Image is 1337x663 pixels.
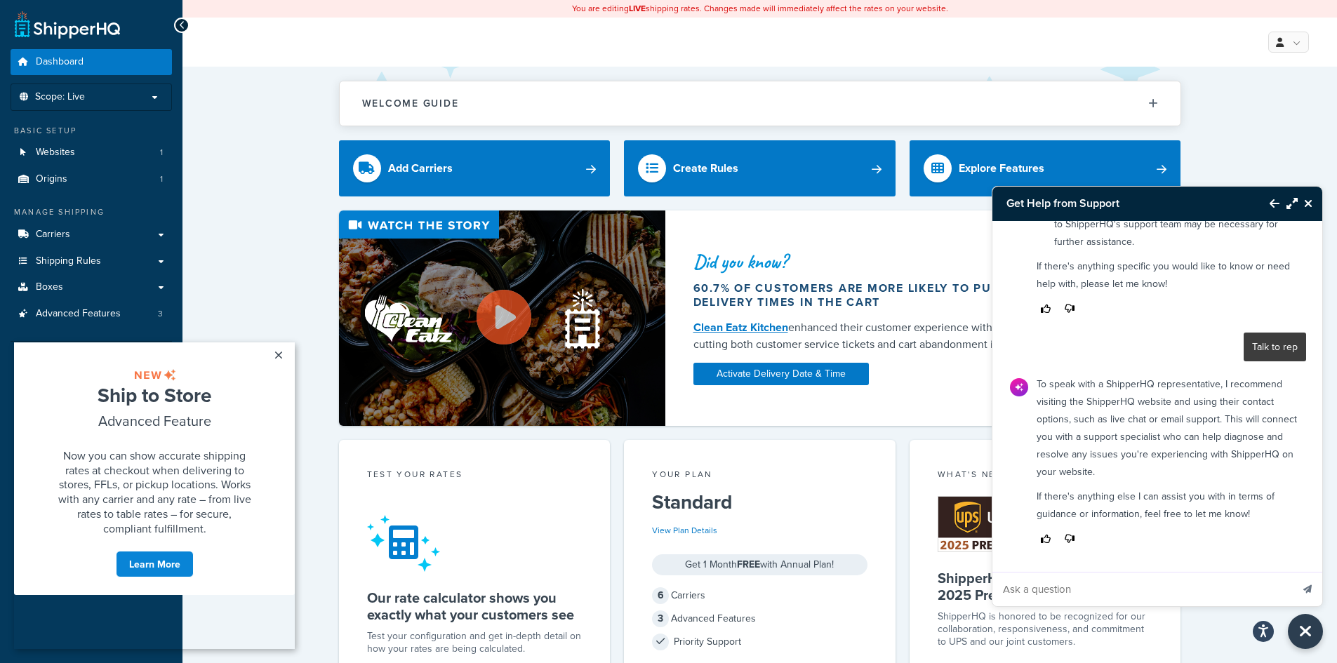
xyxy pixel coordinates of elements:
div: What's New [938,468,1153,484]
div: Get 1 Month with Annual Plan! [652,554,867,575]
a: Test Your Rates [11,368,172,393]
h5: ShipperHQ Receives UPS Ready® 2025 Premier Partner Award [938,570,1153,603]
a: Explore Features [910,140,1181,196]
a: Activate Delivery Date & Time [693,363,869,385]
div: Carriers [652,586,867,605]
span: 3 [652,610,669,627]
div: Basic Setup [11,125,172,137]
div: Test your rates [367,468,583,484]
button: Thumbs up [1037,530,1055,549]
a: Shipping Rules [11,248,172,274]
li: Advanced Features [11,301,172,327]
h5: Standard [652,491,867,514]
span: Carriers [36,229,70,241]
div: Resources [11,352,172,364]
h3: Get Help from Support [992,187,1256,220]
button: Thumbs up [1037,300,1055,319]
a: Create Rules [624,140,896,196]
a: Websites1 [11,140,172,166]
span: Websites [36,147,75,159]
p: To speak with a ShipperHQ representative, I recommend visiting the ShipperHQ website and using th... [1037,375,1298,481]
span: Boxes [36,281,63,293]
span: 6 [652,587,669,604]
img: Video thumbnail [339,210,665,426]
a: Carriers [11,222,172,248]
span: Advanced Features [36,308,121,320]
button: Send message [1293,572,1322,606]
a: Help Docs [11,446,172,471]
span: Scope: Live [35,91,85,103]
a: Add Carriers [339,140,611,196]
div: Create Rules [673,159,738,178]
a: Marketplace [11,394,172,419]
span: 3 [158,308,163,320]
a: View Plan Details [652,524,717,537]
div: 60.7% of customers are more likely to purchase if they see delivery times in the cart [693,281,1137,309]
a: Dashboard [11,49,172,75]
span: 1 [160,173,163,185]
div: Your Plan [652,468,867,484]
strong: FREE [737,557,760,572]
div: Priority Support [652,632,867,652]
button: Close Resource Center [1298,195,1322,212]
span: 1 [160,147,163,159]
p: If there's anything else I can assist you with in terms of guidance or information, feel free to ... [1037,488,1298,523]
span: Dashboard [36,56,84,68]
button: Maximize Resource Center [1279,187,1298,220]
h5: Our rate calculator shows you exactly what your customers see [367,589,583,623]
p: Talk to rep [1252,338,1298,356]
b: LIVE [629,2,646,15]
a: Origins1 [11,166,172,192]
div: Manage Shipping [11,206,172,218]
button: Thumbs down [1060,300,1079,319]
a: Analytics [11,420,172,445]
span: Ship to Store [84,39,197,67]
span: Advanced Feature [84,68,197,88]
div: Add Carriers [388,159,453,178]
div: enhanced their customer experience with Delivery Date and Time — cutting both customer service ti... [693,319,1137,353]
h2: Welcome Guide [362,98,459,109]
button: Welcome Guide [340,81,1180,126]
span: Now you can show accurate shipping rates at checkout when delivering to stores, FFLs, or pickup l... [44,105,237,194]
span: Origins [36,173,67,185]
div: Explore Features [959,159,1044,178]
button: Thumbs down [1060,530,1079,549]
div: Did you know? [693,252,1137,272]
a: Learn More [102,208,180,235]
div: Test your configuration and get in-depth detail on how your rates are being calculated. [367,630,583,655]
a: Clean Eatz Kitchen [693,319,788,335]
p: If there's anything specific you would like to know or need help with, please let me know! [1037,257,1298,293]
button: Back to Resource Center [1256,187,1279,220]
li: Websites [11,140,172,166]
a: Boxes [11,274,172,300]
img: Bot Avatar [1010,378,1028,396]
button: Close Resource Center [1288,614,1323,649]
input: Ask a question [992,572,1291,606]
p: ShipperHQ is honored to be recognized for our collaboration, responsiveness, and commitment to UP... [938,610,1153,648]
li: : If the problem persists, reaching out to ShipperHQ's support team may be necessary for further ... [1054,198,1298,250]
span: Shipping Rules [36,255,101,267]
li: Origins [11,166,172,192]
div: Advanced Features [652,609,867,629]
a: Advanced Features3 [11,301,172,327]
